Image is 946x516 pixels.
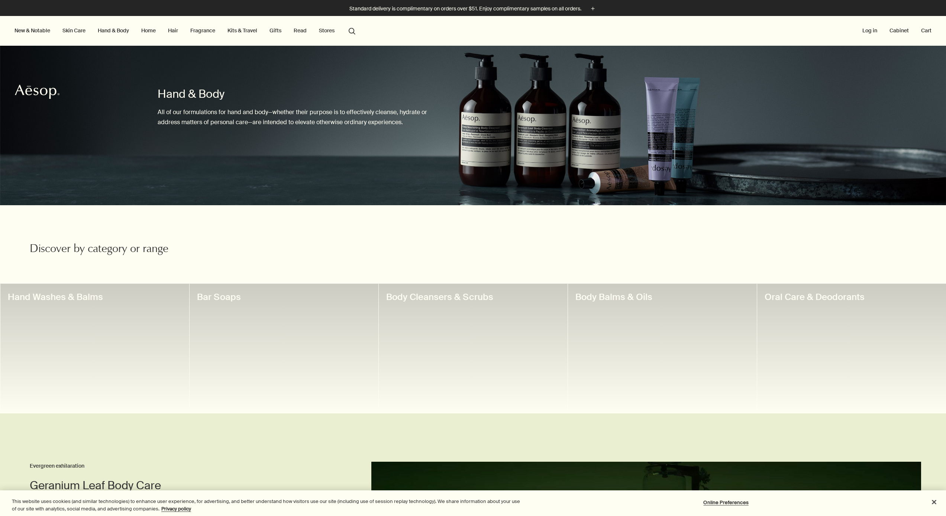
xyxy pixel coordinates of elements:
[0,284,189,413] a: Hand Washes & Balms
[757,284,946,413] a: Oral Care & Deodorants
[888,26,910,35] a: Cabinet
[226,26,259,35] a: Kits & Travel
[30,462,334,471] h3: Evergreen exhilaration
[292,26,308,35] a: Read
[158,107,443,127] p: All of our formulations for hand and body—whether their purpose is to effectively cleanse, hydrat...
[575,291,749,303] h3: Body Balms & Oils
[30,478,334,493] h2: Geranium Leaf Body Care
[189,26,217,35] a: Fragrance
[15,84,59,99] svg: Aesop
[379,284,568,413] a: Body Cleansers & Scrubs
[197,291,371,303] h3: Bar Soaps
[765,291,939,303] h3: Oral Care & Deodorants
[317,26,336,35] button: Stores
[167,26,180,35] a: Hair
[61,26,87,35] a: Skin Care
[30,242,325,257] h2: Discover by category or range
[920,26,933,35] button: Cart
[568,284,757,413] a: Body Balms & Oils
[158,87,443,101] h1: Hand & Body
[96,26,130,35] a: Hand & Body
[386,291,560,303] h3: Body Cleansers & Scrubs
[349,5,581,13] p: Standard delivery is complimentary on orders over $51. Enjoy complimentary samples on all orders.
[861,26,879,35] button: Log in
[13,16,359,46] nav: primary
[12,498,520,512] div: This website uses cookies (and similar technologies) to enhance user experience, for advertising,...
[140,26,157,35] a: Home
[13,26,52,35] button: New & Notable
[349,4,597,13] button: Standard delivery is complimentary on orders over $51. Enjoy complimentary samples on all orders.
[161,505,191,512] a: More information about your privacy, opens in a new tab
[345,23,359,38] button: Open search
[8,291,182,303] h3: Hand Washes & Balms
[190,284,378,413] a: Bar Soaps
[926,494,942,510] button: Close
[268,26,283,35] a: Gifts
[13,83,61,103] a: Aesop
[861,16,933,46] nav: supplementary
[703,495,749,510] button: Online Preferences, Opens the preference center dialog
